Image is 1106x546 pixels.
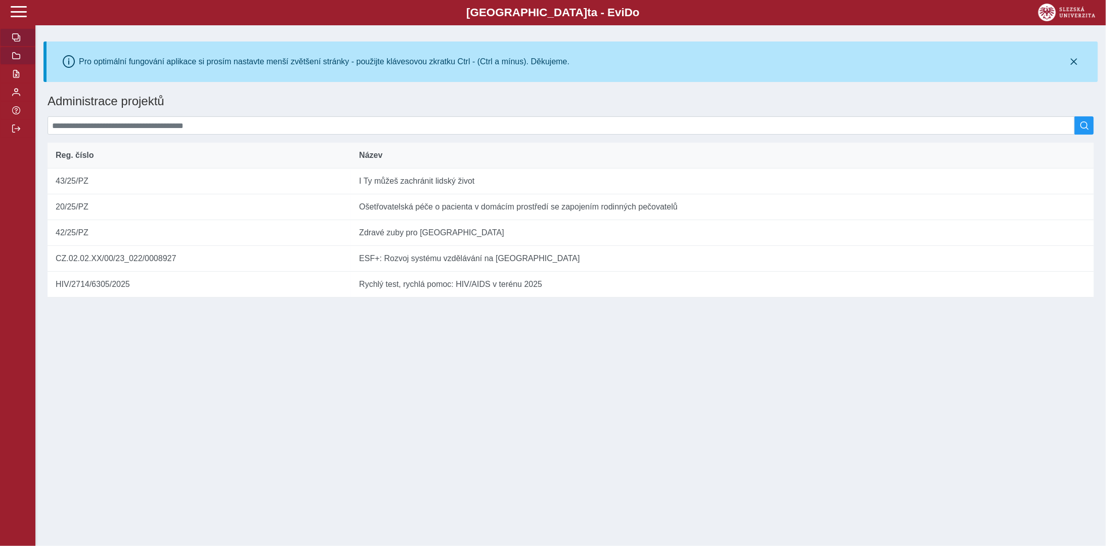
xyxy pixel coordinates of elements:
[351,272,1094,298] td: Rychlý test, rychlá pomoc: HIV/AIDS v terénu 2025
[351,220,1094,246] td: Zdravé zuby pro [GEOGRAPHIC_DATA]
[48,169,351,194] td: 43/25/PZ
[587,6,591,19] span: t
[351,169,1094,194] td: I Ty můžeš zachránit lidský život
[30,6,1076,19] b: [GEOGRAPHIC_DATA] a - Evi
[359,151,382,160] span: Název
[351,194,1094,220] td: Ošetřovatelská péče o pacienta v domácím prostředí se zapojením rodinných pečovatelů
[79,57,569,66] div: Pro optimální fungování aplikace si prosím nastavte menší zvětšení stránky - použijte klávesovou ...
[48,246,351,272] td: CZ.02.02.XX/00/23_022/0008927
[48,220,351,246] td: 42/25/PZ
[56,151,94,160] span: Reg. číslo
[43,90,922,112] h1: Administrace projektů
[351,246,1094,272] td: ESF+: Rozvoj systému vzdělávání na [GEOGRAPHIC_DATA]
[625,6,633,19] span: D
[48,194,351,220] td: 20/25/PZ
[633,6,640,19] span: o
[48,272,351,298] td: HIV/2714/6305/2025
[1038,4,1095,21] img: logo_web_su.png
